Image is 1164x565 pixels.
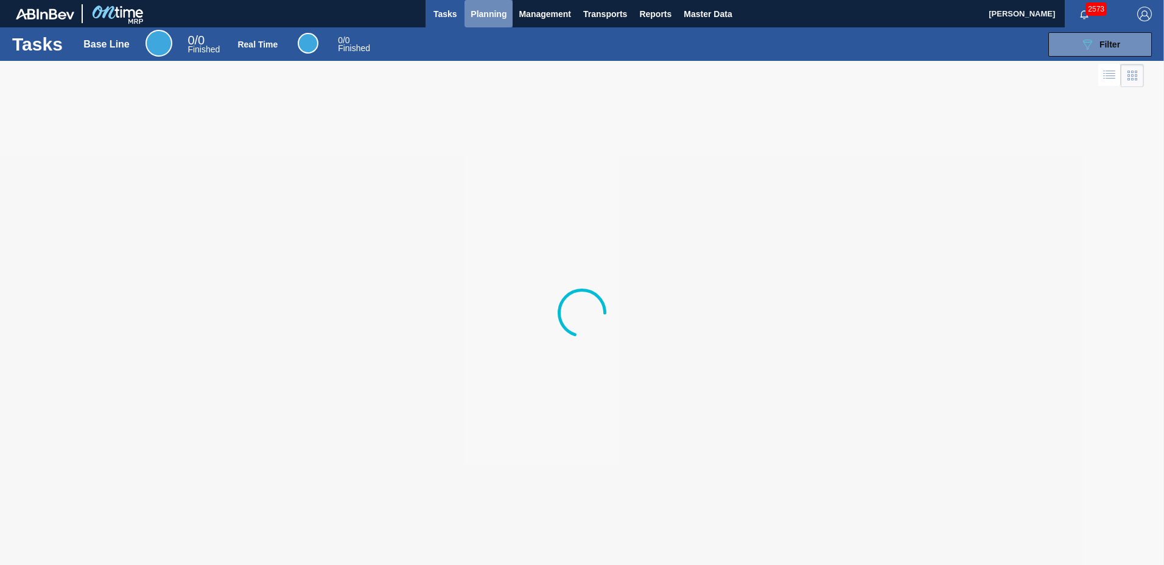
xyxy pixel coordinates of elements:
[12,37,66,51] h1: Tasks
[1085,2,1107,16] span: 2573
[1065,5,1104,23] button: Notifications
[298,33,318,54] div: Real Time
[432,7,458,21] span: Tasks
[16,9,74,19] img: TNhmsLtSVTkK8tSr43FrP2fwEKptu5GPRR3wAAAABJRU5ErkJggg==
[188,33,194,47] span: 0
[519,7,571,21] span: Management
[1048,32,1152,57] button: Filter
[583,7,627,21] span: Transports
[338,43,370,53] span: Finished
[471,7,507,21] span: Planning
[1099,40,1120,49] span: Filter
[145,30,172,57] div: Base Line
[188,35,220,54] div: Base Line
[1137,7,1152,21] img: Logout
[188,33,205,47] span: / 0
[338,35,343,45] span: 0
[83,39,130,50] div: Base Line
[684,7,732,21] span: Master Data
[338,35,349,45] span: / 0
[237,40,278,49] div: Real Time
[188,44,220,54] span: Finished
[338,37,370,52] div: Real Time
[639,7,671,21] span: Reports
